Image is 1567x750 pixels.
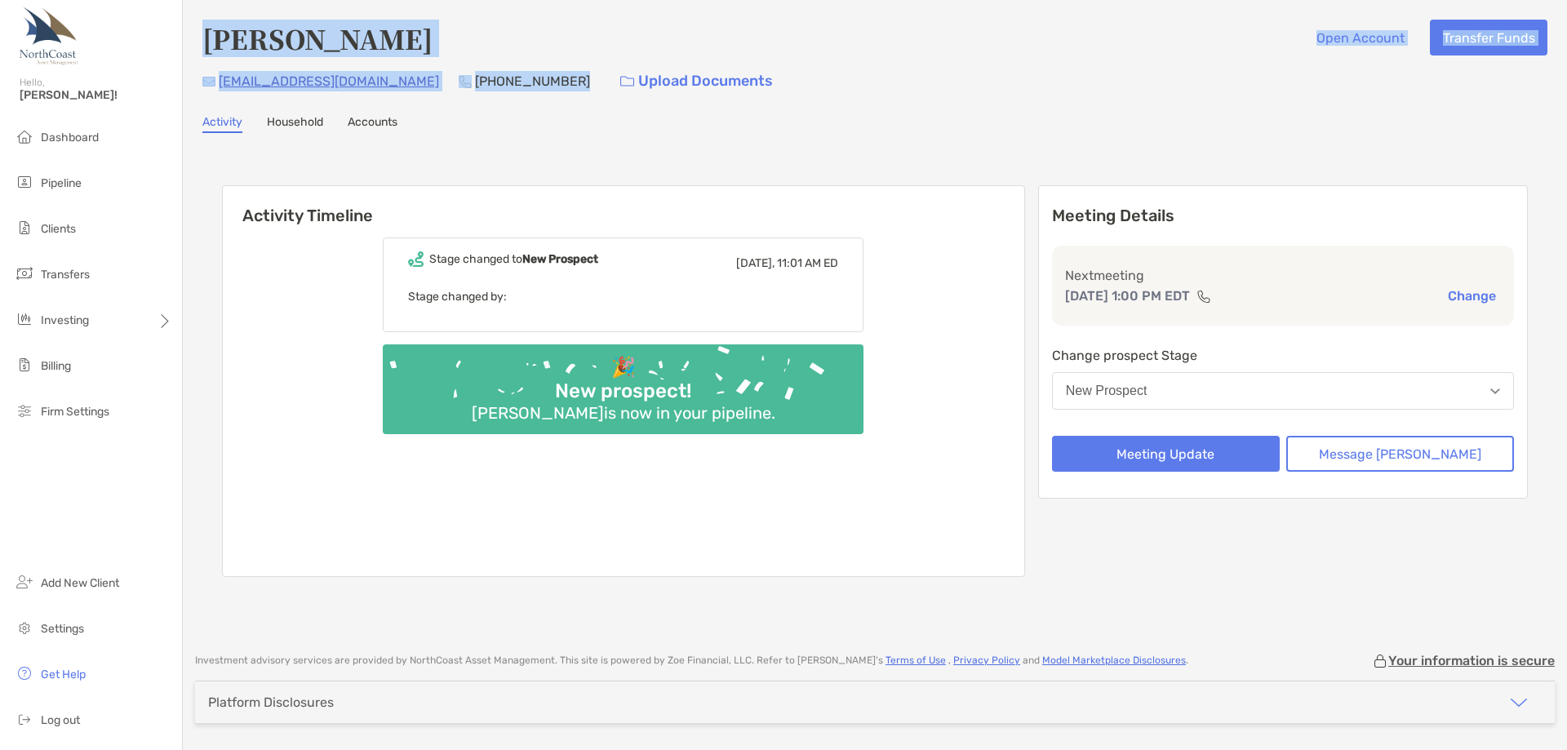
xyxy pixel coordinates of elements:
[548,379,698,403] div: New prospect!
[41,713,80,727] span: Log out
[195,655,1188,667] p: Investment advisory services are provided by NorthCoast Asset Management . This site is powered b...
[15,401,34,420] img: firm-settings icon
[20,7,78,65] img: Zoe Logo
[1052,436,1280,472] button: Meeting Update
[15,126,34,146] img: dashboard icon
[15,172,34,192] img: pipeline icon
[736,256,775,270] span: [DATE],
[465,403,782,423] div: [PERSON_NAME] is now in your pipeline.
[41,131,99,144] span: Dashboard
[1052,372,1514,410] button: New Prospect
[208,695,334,710] div: Platform Disclosures
[777,256,838,270] span: 11:01 AM ED
[1052,206,1514,226] p: Meeting Details
[41,668,86,681] span: Get Help
[1388,653,1555,668] p: Your information is secure
[267,115,323,133] a: Household
[953,655,1020,666] a: Privacy Policy
[1065,265,1501,286] p: Next meeting
[15,355,34,375] img: billing icon
[429,252,598,266] div: Stage changed to
[15,709,34,729] img: logout icon
[1443,287,1501,304] button: Change
[15,572,34,592] img: add_new_client icon
[522,252,598,266] b: New Prospect
[886,655,946,666] a: Terms of Use
[1196,290,1211,303] img: communication type
[202,20,433,57] h4: [PERSON_NAME]
[41,405,109,419] span: Firm Settings
[41,268,90,282] span: Transfers
[202,77,215,87] img: Email Icon
[1430,20,1547,55] button: Transfer Funds
[1303,20,1417,55] button: Open Account
[1065,286,1190,306] p: [DATE] 1:00 PM EDT
[1509,693,1529,712] img: icon arrow
[610,64,783,99] a: Upload Documents
[15,218,34,237] img: clients icon
[1066,384,1148,398] div: New Prospect
[219,71,439,91] p: [EMAIL_ADDRESS][DOMAIN_NAME]
[620,76,634,87] img: button icon
[348,115,397,133] a: Accounts
[41,313,89,327] span: Investing
[408,286,838,307] p: Stage changed by:
[223,186,1024,225] h6: Activity Timeline
[475,71,590,91] p: [PHONE_NUMBER]
[15,309,34,329] img: investing icon
[41,622,84,636] span: Settings
[41,222,76,236] span: Clients
[1286,436,1514,472] button: Message [PERSON_NAME]
[1042,655,1186,666] a: Model Marketplace Disclosures
[605,356,642,379] div: 🎉
[1052,345,1514,366] p: Change prospect Stage
[20,88,172,102] span: [PERSON_NAME]!
[408,251,424,267] img: Event icon
[202,115,242,133] a: Activity
[15,663,34,683] img: get-help icon
[15,264,34,283] img: transfers icon
[1490,388,1500,394] img: Open dropdown arrow
[459,75,472,88] img: Phone Icon
[41,359,71,373] span: Billing
[15,618,34,637] img: settings icon
[41,176,82,190] span: Pipeline
[41,576,119,590] span: Add New Client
